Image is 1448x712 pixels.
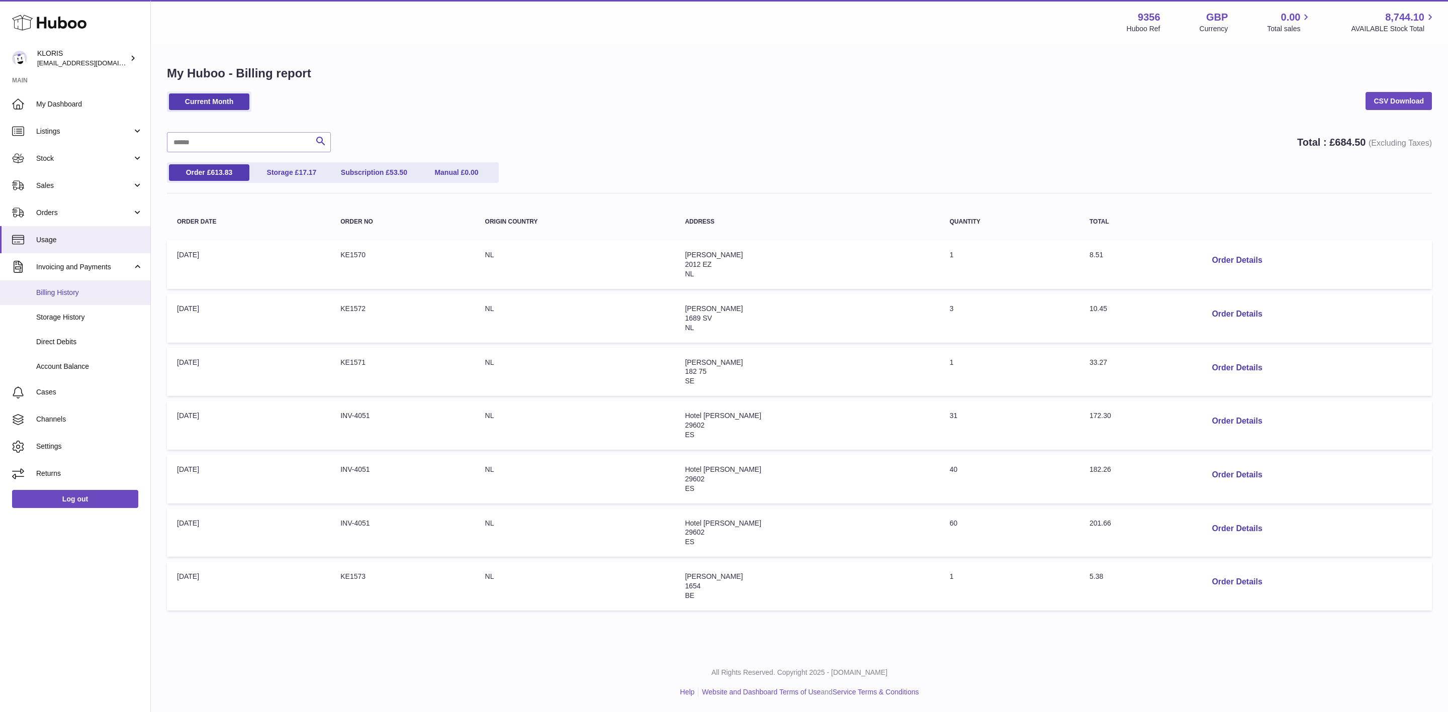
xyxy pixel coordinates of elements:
[833,688,919,696] a: Service Terms & Conditions
[940,348,1079,396] td: 1
[940,240,1079,289] td: 1
[1366,92,1432,110] a: CSV Download
[1369,139,1432,147] span: (Excluding Taxes)
[1351,24,1436,34] span: AVAILABLE Stock Total
[475,209,675,235] th: Origin Country
[1200,24,1228,34] div: Currency
[685,591,694,599] span: BE
[475,348,675,396] td: NL
[167,401,330,450] td: [DATE]
[685,324,694,332] span: NL
[36,99,143,109] span: My Dashboard
[330,455,475,503] td: INV-4051
[36,415,143,424] span: Channels
[1204,304,1270,325] button: Order Details
[211,168,232,176] span: 613.83
[330,401,475,450] td: INV-4051
[36,154,132,163] span: Stock
[475,562,675,611] td: NL
[940,209,1079,235] th: Quantity
[12,490,138,508] a: Log out
[1385,11,1424,24] span: 8,744.10
[685,377,694,385] span: SE
[702,688,821,696] a: Website and Dashboard Terms of Use
[330,562,475,611] td: KE1573
[1079,209,1194,235] th: Total
[1351,11,1436,34] a: 8,744.10 AVAILABLE Stock Total
[1204,572,1270,592] button: Order Details
[330,209,475,235] th: Order no
[167,294,330,343] td: [DATE]
[36,362,143,371] span: Account Balance
[390,168,407,176] span: 53.50
[698,687,919,697] li: and
[1204,358,1270,378] button: Order Details
[330,508,475,557] td: INV-4051
[167,209,330,235] th: Order Date
[167,455,330,503] td: [DATE]
[475,508,675,557] td: NL
[685,304,743,313] span: [PERSON_NAME]
[680,688,695,696] a: Help
[334,164,414,181] a: Subscription £53.50
[1090,304,1107,313] span: 10.45
[1090,358,1107,366] span: 33.27
[36,313,143,322] span: Storage History
[940,508,1079,557] td: 60
[12,51,27,66] img: internalAdmin-9356@internal.huboo.com
[1127,24,1160,34] div: Huboo Ref
[475,401,675,450] td: NL
[167,562,330,611] td: [DATE]
[37,49,128,68] div: KLORIS
[475,240,675,289] td: NL
[1267,24,1312,34] span: Total sales
[1090,251,1103,259] span: 8.51
[685,367,706,375] span: 182 75
[1138,11,1160,24] strong: 9356
[940,455,1079,503] td: 40
[685,358,743,366] span: [PERSON_NAME]
[1281,11,1301,24] span: 0.00
[1335,137,1366,148] span: 684.50
[169,93,249,110] a: Current Month
[36,337,143,347] span: Direct Debits
[1090,572,1103,580] span: 5.38
[685,528,704,536] span: 29602
[36,208,132,218] span: Orders
[685,260,711,268] span: 2012 EZ
[159,668,1440,677] p: All Rights Reserved. Copyright 2025 - [DOMAIN_NAME]
[685,431,694,439] span: ES
[1204,519,1270,539] button: Order Details
[167,240,330,289] td: [DATE]
[685,484,694,492] span: ES
[685,475,704,483] span: 29602
[475,455,675,503] td: NL
[685,519,761,527] span: Hotel [PERSON_NAME]
[167,508,330,557] td: [DATE]
[940,401,1079,450] td: 31
[299,168,316,176] span: 17.17
[36,181,132,190] span: Sales
[36,387,143,397] span: Cases
[167,65,1432,81] h1: My Huboo - Billing report
[1267,11,1312,34] a: 0.00 Total sales
[685,572,743,580] span: [PERSON_NAME]
[36,469,143,478] span: Returns
[36,442,143,451] span: Settings
[685,251,743,259] span: [PERSON_NAME]
[36,288,143,297] span: Billing History
[1206,11,1228,24] strong: GBP
[1204,250,1270,271] button: Order Details
[940,294,1079,343] td: 3
[685,412,761,420] span: Hotel [PERSON_NAME]
[685,314,712,322] span: 1689 SV
[167,348,330,396] td: [DATE]
[36,235,143,245] span: Usage
[36,127,132,136] span: Listings
[465,168,478,176] span: 0.00
[685,582,700,590] span: 1654
[251,164,332,181] a: Storage £17.17
[940,562,1079,611] td: 1
[685,538,694,546] span: ES
[36,262,132,272] span: Invoicing and Payments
